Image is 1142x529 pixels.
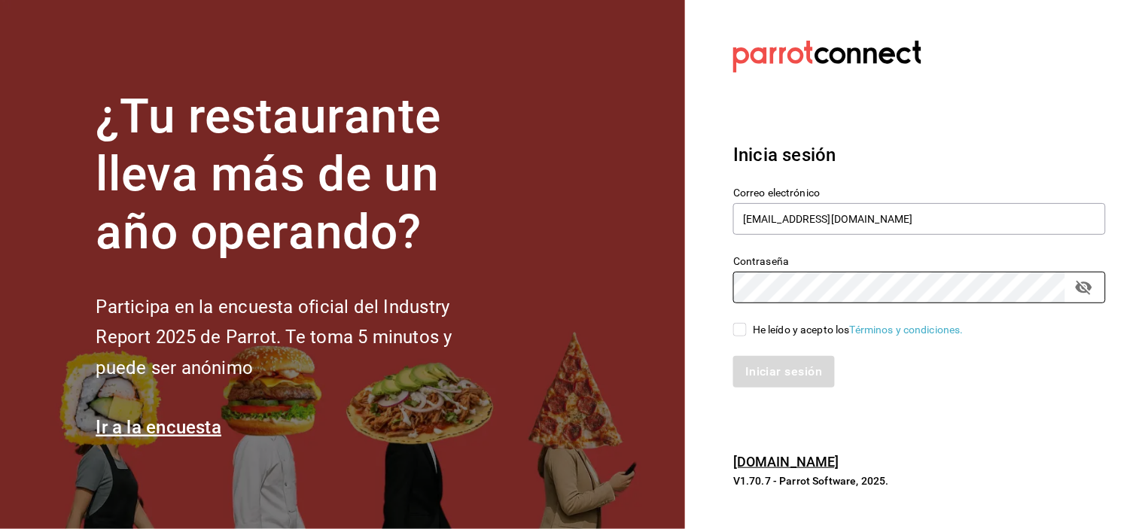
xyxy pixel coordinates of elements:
[733,257,1106,267] label: Contraseña
[733,454,839,470] a: [DOMAIN_NAME]
[96,88,502,261] h1: ¿Tu restaurante lleva más de un año operando?
[850,324,964,336] a: Términos y condiciones.
[753,322,964,338] div: He leído y acepto los
[96,417,221,438] a: Ir a la encuesta
[1071,275,1097,300] button: passwordField
[733,203,1106,235] input: Ingresa tu correo electrónico
[733,473,1106,488] p: V1.70.7 - Parrot Software, 2025.
[733,141,1106,169] h3: Inicia sesión
[96,292,502,384] h2: Participa en la encuesta oficial del Industry Report 2025 de Parrot. Te toma 5 minutos y puede se...
[733,188,1106,199] label: Correo electrónico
